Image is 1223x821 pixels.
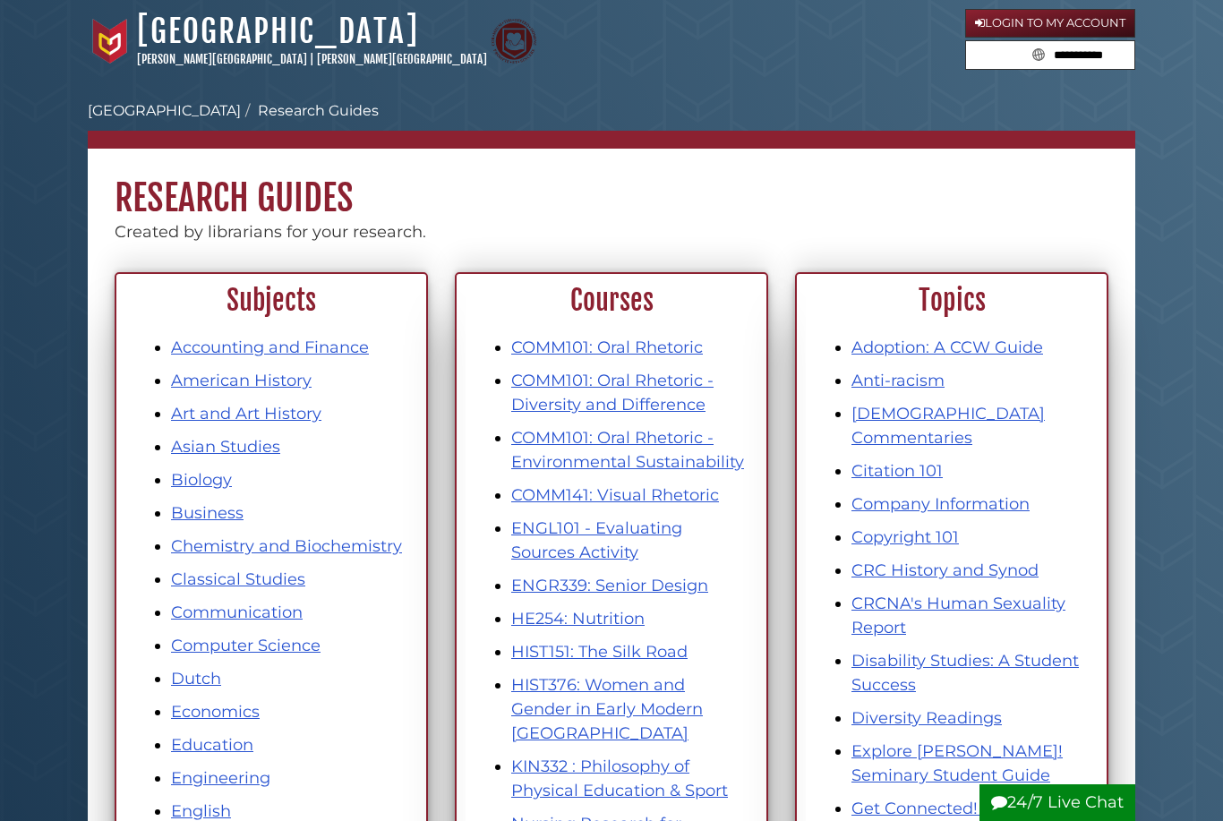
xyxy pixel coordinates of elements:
img: Calvin University [88,19,133,64]
a: HE254: Nutrition [511,609,645,629]
a: English [171,801,231,821]
a: Research Guides [258,102,379,119]
a: COMM101: Oral Rhetoric - Environmental Sustainability [511,428,744,472]
img: Calvin Theological Seminary [492,19,536,64]
button: Search [1027,41,1050,65]
a: ENGR339: Senior Design [511,576,708,595]
a: Explore [PERSON_NAME]! Seminary Student Guide [851,741,1063,785]
a: Chemistry and Biochemistry [171,536,402,556]
a: Biology [171,470,232,490]
a: COMM101: Oral Rhetoric - Diversity and Difference [511,371,714,415]
a: Diversity Readings [851,708,1002,728]
a: [PERSON_NAME][GEOGRAPHIC_DATA] [317,52,487,66]
button: 24/7 Live Chat [979,784,1135,821]
a: Adoption: A CCW Guide [851,338,1043,357]
a: [PERSON_NAME][GEOGRAPHIC_DATA] [137,52,307,66]
a: Disability Studies: A Student Success [851,651,1079,695]
a: [GEOGRAPHIC_DATA] [137,12,419,51]
a: Communication [171,603,303,622]
h2: Courses [466,284,757,318]
a: HIST151: The Silk Road [511,642,688,662]
a: Computer Science [171,636,321,655]
h2: Topics [807,284,1097,318]
a: Dutch [171,669,221,688]
nav: breadcrumb [88,100,1135,149]
a: Art and Art History [171,404,321,423]
h2: Subjects [126,284,416,318]
a: Copyright 101 [851,527,959,547]
a: KIN332 : Philosophy of Physical Education & Sport [511,757,728,800]
a: Business [171,503,244,523]
a: Education [171,735,253,755]
span: | [310,52,314,66]
a: [GEOGRAPHIC_DATA] [88,102,241,119]
a: CRC History and Synod [851,560,1039,580]
a: Classical Studies [171,569,305,589]
a: COMM101: Oral Rhetoric [511,338,703,357]
span: Created by librarians for your research. [115,222,426,242]
a: HIST376: Women and Gender in Early Modern [GEOGRAPHIC_DATA] [511,675,703,743]
a: Citation 101 [851,461,943,481]
a: Company Information [851,494,1030,514]
a: CRCNA's Human Sexuality Report [851,594,1065,637]
a: Anti-racism [851,371,945,390]
a: American History [171,371,312,390]
a: Login to My Account [965,9,1135,38]
a: ENGL101 - Evaluating Sources Activity [511,518,682,562]
a: [DEMOGRAPHIC_DATA] Commentaries [851,404,1045,448]
h1: Research Guides [88,149,1135,220]
a: Asian Studies [171,437,280,457]
a: Economics [171,702,260,722]
form: Search library guides, policies, and FAQs. [965,40,1135,71]
a: Engineering [171,768,270,788]
a: Accounting and Finance [171,338,369,357]
a: COMM141: Visual Rhetoric [511,485,719,505]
